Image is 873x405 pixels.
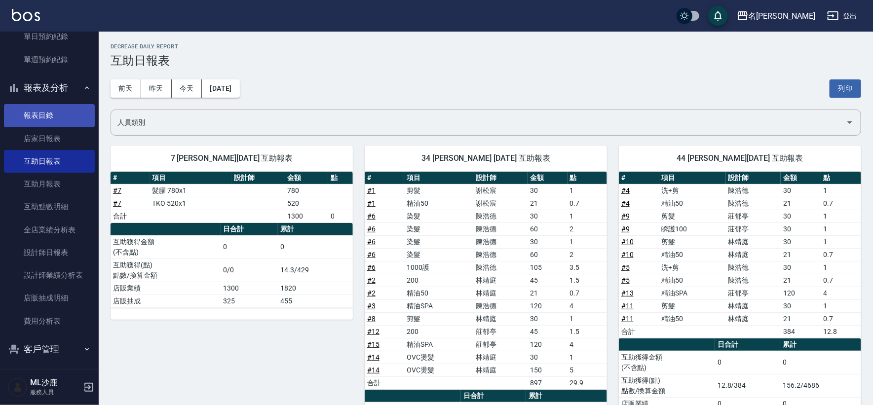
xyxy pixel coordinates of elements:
td: 染髮 [404,222,473,235]
td: 店販抽成 [111,295,221,307]
td: 林靖庭 [473,351,528,364]
a: #10 [621,238,634,246]
td: 325 [221,295,278,307]
td: 105 [528,261,567,274]
td: 染髮 [404,248,473,261]
td: 120 [528,338,567,351]
td: 染髮 [404,210,473,222]
a: 店家日報表 [4,127,95,150]
button: [DATE] [202,79,239,98]
td: 1000護 [404,261,473,274]
a: 單週預約紀錄 [4,48,95,71]
td: 謝松宸 [473,197,528,210]
a: #6 [367,263,376,271]
td: 洗+剪 [659,184,726,197]
td: 林靖庭 [473,364,528,376]
td: 384 [781,325,821,338]
td: TKO 520x1 [150,197,231,210]
td: 30 [781,222,821,235]
td: 0.7 [821,312,861,325]
th: 設計師 [726,172,781,184]
td: 洗+剪 [659,261,726,274]
td: 60 [528,222,567,235]
td: 21 [781,274,821,287]
td: 30 [781,210,821,222]
a: 全店業績分析表 [4,219,95,241]
td: 1300 [285,210,328,222]
button: save [708,6,728,26]
span: 7 [PERSON_NAME][DATE] 互助報表 [122,153,341,163]
button: 列印 [830,79,861,98]
th: 日合計 [461,390,526,403]
td: 精油SPA [659,287,726,299]
a: 報表目錄 [4,104,95,127]
th: 金額 [528,172,567,184]
td: 30 [528,210,567,222]
td: 0 [221,235,278,258]
span: 44 [PERSON_NAME][DATE] 互助報表 [631,153,849,163]
a: #14 [367,353,380,361]
th: 累計 [780,338,861,351]
td: 林靖庭 [726,312,781,325]
td: 0 [715,351,780,374]
td: 陳浩德 [473,210,528,222]
td: OVC燙髮 [404,364,473,376]
td: 精油50 [404,197,473,210]
a: #4 [621,199,630,207]
a: #6 [367,225,376,233]
td: 合計 [619,325,659,338]
td: 1 [821,222,861,235]
h2: Decrease Daily Report [111,43,861,50]
td: 精油SPA [404,338,473,351]
a: 設計師日報表 [4,241,95,264]
a: #6 [367,251,376,258]
th: 金額 [781,172,821,184]
td: 剪髮 [659,299,726,312]
th: 點 [568,172,607,184]
th: # [111,172,150,184]
td: 互助獲得金額 (不含點) [619,351,715,374]
th: 設計師 [473,172,528,184]
td: 21 [781,197,821,210]
a: #4 [621,186,630,194]
td: 29.9 [568,376,607,389]
td: 林靖庭 [726,299,781,312]
a: #10 [621,251,634,258]
button: 登出 [823,7,861,25]
td: 合計 [111,210,150,222]
a: #6 [367,238,376,246]
table: a dense table [111,223,353,308]
td: 1.5 [568,274,607,287]
a: 單日預約紀錄 [4,25,95,48]
td: 陳浩德 [473,222,528,235]
td: 4 [568,338,607,351]
td: 21 [528,197,567,210]
td: 合計 [365,376,404,389]
td: 30 [781,235,821,248]
td: 精油SPA [404,299,473,312]
td: 2 [568,248,607,261]
img: Logo [12,9,40,21]
td: 200 [404,274,473,287]
a: #1 [367,186,376,194]
td: 4 [821,287,861,299]
td: 精油50 [659,312,726,325]
td: 0 [278,235,353,258]
a: 店販抽成明細 [4,287,95,309]
a: #11 [621,315,634,323]
td: 200 [404,325,473,338]
td: 林靖庭 [473,312,528,325]
td: 莊郁亭 [473,338,528,351]
td: 莊郁亭 [726,222,781,235]
a: #7 [113,186,121,194]
td: 陳浩德 [726,261,781,274]
a: #8 [367,315,376,323]
td: 陳浩德 [473,235,528,248]
td: 30 [781,261,821,274]
td: 陳浩德 [726,274,781,287]
button: 今天 [172,79,202,98]
a: #9 [621,225,630,233]
td: 林靖庭 [473,287,528,299]
td: 1 [568,210,607,222]
td: 897 [528,376,567,389]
